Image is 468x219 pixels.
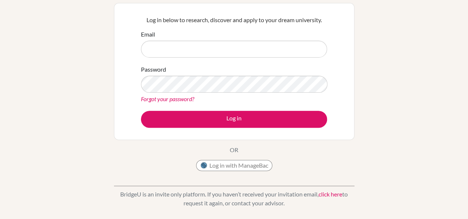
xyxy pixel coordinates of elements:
[141,95,194,102] a: Forgot your password?
[141,30,155,39] label: Email
[196,160,272,171] button: Log in with ManageBac
[114,190,354,208] p: BridgeU is an invite only platform. If you haven’t received your invitation email, to request it ...
[141,111,327,128] button: Log in
[230,146,238,154] p: OR
[319,191,342,198] a: click here
[141,16,327,24] p: Log in below to research, discover and apply to your dream university.
[141,65,166,74] label: Password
